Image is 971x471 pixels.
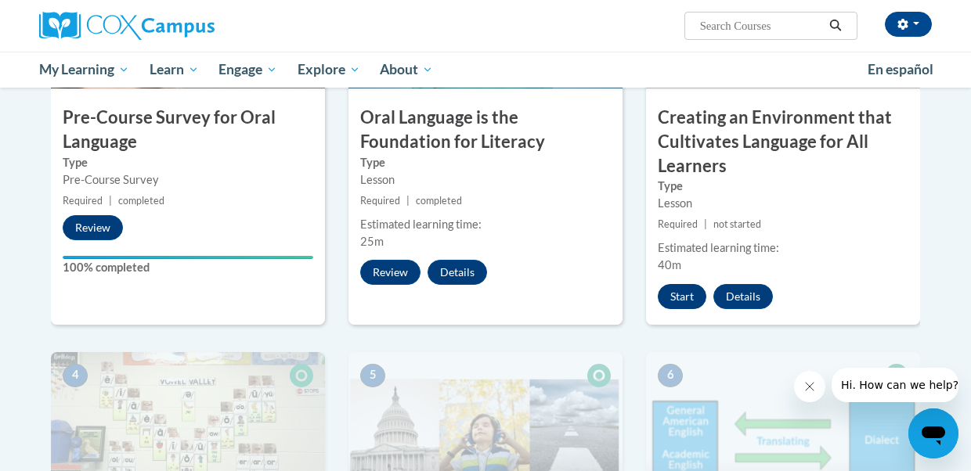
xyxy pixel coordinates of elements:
[63,215,123,240] button: Review
[63,171,313,189] div: Pre-Course Survey
[51,106,325,154] h3: Pre-Course Survey for Oral Language
[908,408,958,458] iframe: Button to launch messaging window
[348,106,623,154] h3: Oral Language is the Foundation for Literacy
[63,259,313,276] label: 100% completed
[658,178,908,195] label: Type
[287,52,370,88] a: Explore
[713,218,761,230] span: not started
[109,195,112,207] span: |
[27,52,944,88] div: Main menu
[208,52,287,88] a: Engage
[150,60,199,79] span: Learn
[824,16,847,35] button: Search
[857,53,944,86] a: En español
[39,12,215,40] img: Cox Campus
[658,218,698,230] span: Required
[39,12,321,40] a: Cox Campus
[406,195,410,207] span: |
[646,106,920,178] h3: Creating an Environment that Cultivates Language for All Learners
[658,195,908,212] div: Lesson
[360,364,385,387] span: 5
[63,195,103,207] span: Required
[63,364,88,387] span: 4
[360,195,400,207] span: Required
[39,60,129,79] span: My Learning
[360,171,611,189] div: Lesson
[698,16,824,35] input: Search Courses
[360,260,421,285] button: Review
[360,235,384,248] span: 25m
[218,60,277,79] span: Engage
[713,284,773,309] button: Details
[658,239,908,257] div: Estimated learning time:
[63,154,313,171] label: Type
[360,216,611,233] div: Estimated learning time:
[658,258,681,271] span: 40m
[658,284,706,309] button: Start
[29,52,139,88] a: My Learning
[885,12,932,37] button: Account Settings
[658,364,683,387] span: 6
[139,52,209,88] a: Learn
[704,218,707,230] span: |
[360,154,611,171] label: Type
[118,195,164,207] span: completed
[428,260,487,285] button: Details
[832,368,958,402] iframe: Message from company
[298,60,360,79] span: Explore
[868,61,933,77] span: En español
[370,52,444,88] a: About
[63,256,313,259] div: Your progress
[794,371,825,402] iframe: Close message
[416,195,462,207] span: completed
[380,60,433,79] span: About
